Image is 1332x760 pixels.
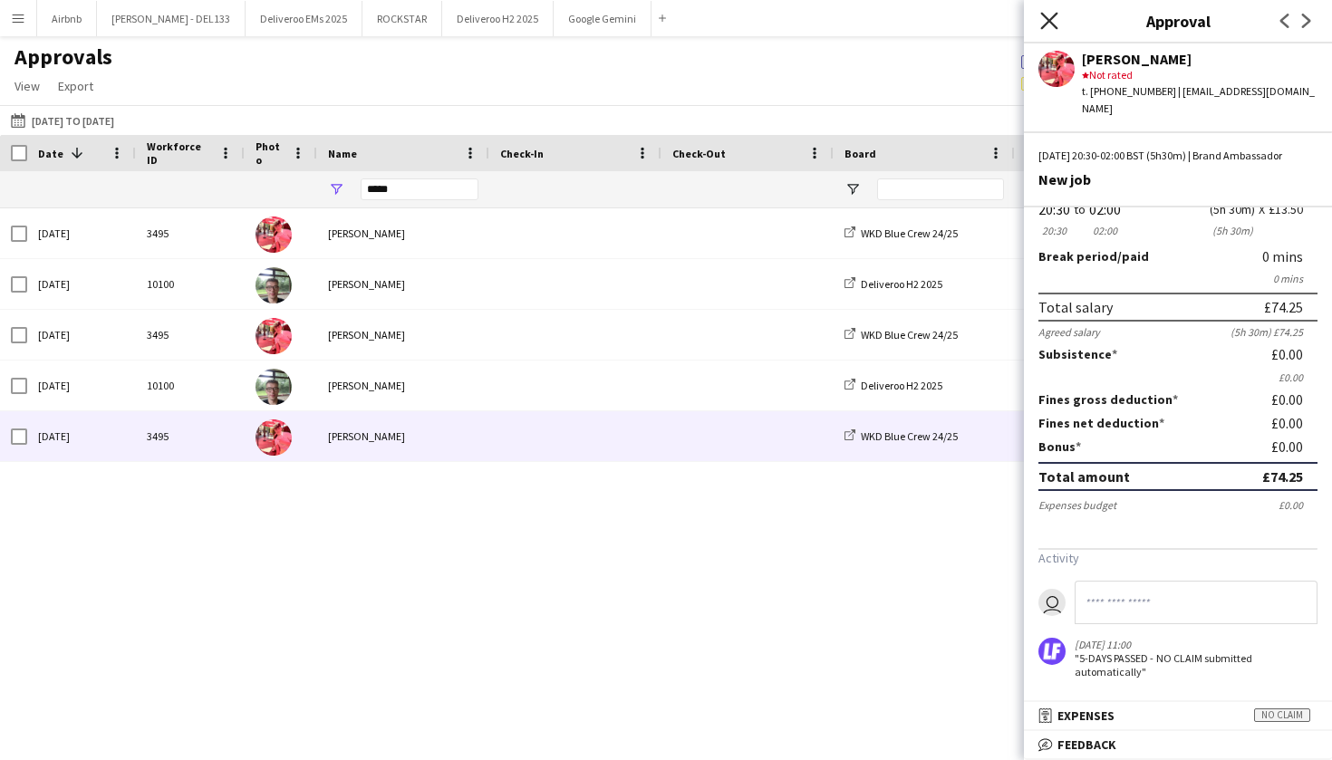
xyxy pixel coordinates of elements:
span: Check-In [500,147,544,160]
div: £0.00 [1279,498,1318,512]
label: Subsistence [1038,346,1117,362]
span: No claim [1254,708,1310,722]
div: 20:30 [1038,224,1070,237]
div: 3495 [136,411,245,461]
input: Board Filter Input [877,178,1004,200]
div: (5h 30m) £74.25 [1231,325,1318,339]
div: [DATE] 11:00 [1075,638,1261,651]
button: ROCKSTAR [362,1,442,36]
div: 02:00 [1089,203,1121,216]
span: WKD Blue Crew 24/25 [861,226,958,240]
div: t. [PHONE_NUMBER] | [EMAIL_ADDRESS][DOMAIN_NAME] [1082,83,1318,116]
img: Myles Lonergan [256,369,292,405]
span: Workforce ID [147,139,212,167]
span: Deliveroo H2 2025 [861,379,942,392]
div: £0.00 [1271,346,1318,362]
div: £74.25 [1264,298,1303,316]
div: 10100 [136,361,245,410]
div: £0.00 [1038,370,1318,384]
label: Fines gross deduction [1038,391,1178,408]
mat-expansion-panel-header: ExpensesNo claim [1024,702,1332,729]
button: Airbnb [37,1,97,36]
span: 751 of 1669 [1021,53,1154,69]
div: Total amount [1038,467,1130,486]
div: 5h 30m [1210,224,1255,237]
div: [DATE] 20:30-02:00 BST (5h30m) | Brand Ambassador [1038,148,1318,164]
div: £0.00 [1271,438,1318,455]
mat-expansion-panel-header: Feedback [1024,731,1332,758]
button: Open Filter Menu [328,181,344,197]
span: View [14,78,40,94]
img: Myles Emmett [256,318,292,354]
a: View [7,74,47,98]
div: [DATE] [27,310,136,360]
div: £74.25 [1262,467,1303,486]
div: 3495 [136,310,245,360]
a: Deliveroo H2 2025 [845,277,942,291]
a: Deliveroo H2 2025 [845,379,942,392]
div: 02:00 [1089,224,1121,237]
div: [PERSON_NAME] [317,361,489,410]
div: £0.00 [1271,391,1318,408]
div: New job [1038,171,1318,188]
img: Myles Emmett [256,419,292,456]
div: £0.00 [1271,415,1318,431]
div: 20:30 [1038,203,1070,216]
div: [DATE] [27,259,136,309]
div: [DATE] [27,208,136,258]
span: Name [328,147,357,160]
div: "5-DAYS PASSED - NO CLAIM submitted automatically" [1075,651,1261,678]
div: [PERSON_NAME] [317,310,489,360]
div: Total salary [1038,298,1113,316]
h3: Activity [1038,550,1318,566]
span: Break period [1038,248,1117,265]
label: Bonus [1038,438,1081,455]
input: Name Filter Input [361,178,478,200]
div: 3495 [136,208,245,258]
button: Deliveroo H2 2025 [442,1,554,36]
div: [PERSON_NAME] [317,259,489,309]
div: 0 mins [1262,248,1318,265]
h3: Approval [1024,9,1332,33]
div: Not rated [1082,67,1318,83]
div: [PERSON_NAME] [317,411,489,461]
span: Photo [256,139,285,167]
a: WKD Blue Crew 24/25 [845,226,958,240]
div: 5h 30m [1210,203,1255,216]
button: [PERSON_NAME] - DEL133 [97,1,246,36]
img: Myles Lonergan [256,267,292,303]
div: Agreed salary [1038,325,1100,339]
div: to [1074,203,1086,216]
span: Date [38,147,63,160]
button: Google Gemini [554,1,652,36]
label: /paid [1038,248,1149,265]
div: £13.50 [1269,203,1318,216]
div: [PERSON_NAME] [317,208,489,258]
img: Myles Emmett [256,216,292,253]
span: 61 [1021,74,1104,91]
a: WKD Blue Crew 24/25 [845,429,958,443]
div: [DATE] [27,361,136,410]
span: WKD Blue Crew 24/25 [861,429,958,443]
button: Deliveroo EMs 2025 [246,1,362,36]
div: [PERSON_NAME] [1082,51,1318,67]
button: Open Filter Menu [845,181,861,197]
span: Expenses [1057,707,1115,724]
span: Deliveroo H2 2025 [861,277,942,291]
span: Board [845,147,876,160]
div: Expenses budget [1038,498,1116,512]
span: Export [58,78,93,94]
a: WKD Blue Crew 24/25 [845,328,958,342]
img: logo.png [1038,638,1066,665]
span: Feedback [1057,736,1116,753]
span: Check-Out [672,147,726,160]
span: WKD Blue Crew 24/25 [861,328,958,342]
a: Export [51,74,101,98]
div: [DATE] [27,411,136,461]
label: Fines net deduction [1038,415,1164,431]
button: [DATE] to [DATE] [7,110,118,131]
div: X [1259,203,1265,216]
div: 10100 [136,259,245,309]
div: 0 mins [1038,272,1318,285]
